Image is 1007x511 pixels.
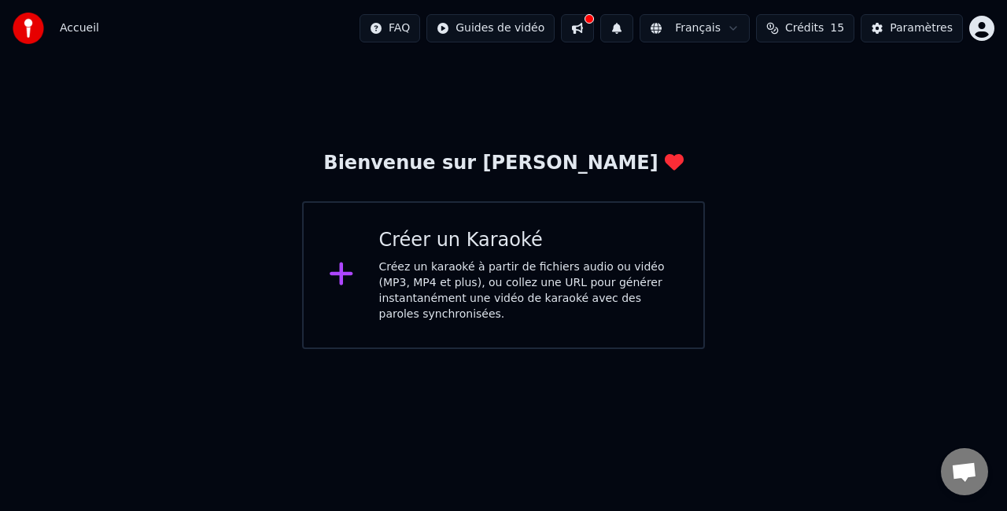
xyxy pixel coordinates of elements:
[861,14,963,42] button: Paramètres
[890,20,953,36] div: Paramètres
[60,20,99,36] span: Accueil
[13,13,44,44] img: youka
[426,14,555,42] button: Guides de vidéo
[360,14,420,42] button: FAQ
[379,228,679,253] div: Créer un Karaoké
[60,20,99,36] nav: breadcrumb
[785,20,824,36] span: Crédits
[756,14,854,42] button: Crédits15
[323,151,683,176] div: Bienvenue sur [PERSON_NAME]
[830,20,844,36] span: 15
[941,448,988,495] div: Ouvrir le chat
[379,259,679,322] div: Créez un karaoké à partir de fichiers audio ou vidéo (MP3, MP4 et plus), ou collez une URL pour g...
